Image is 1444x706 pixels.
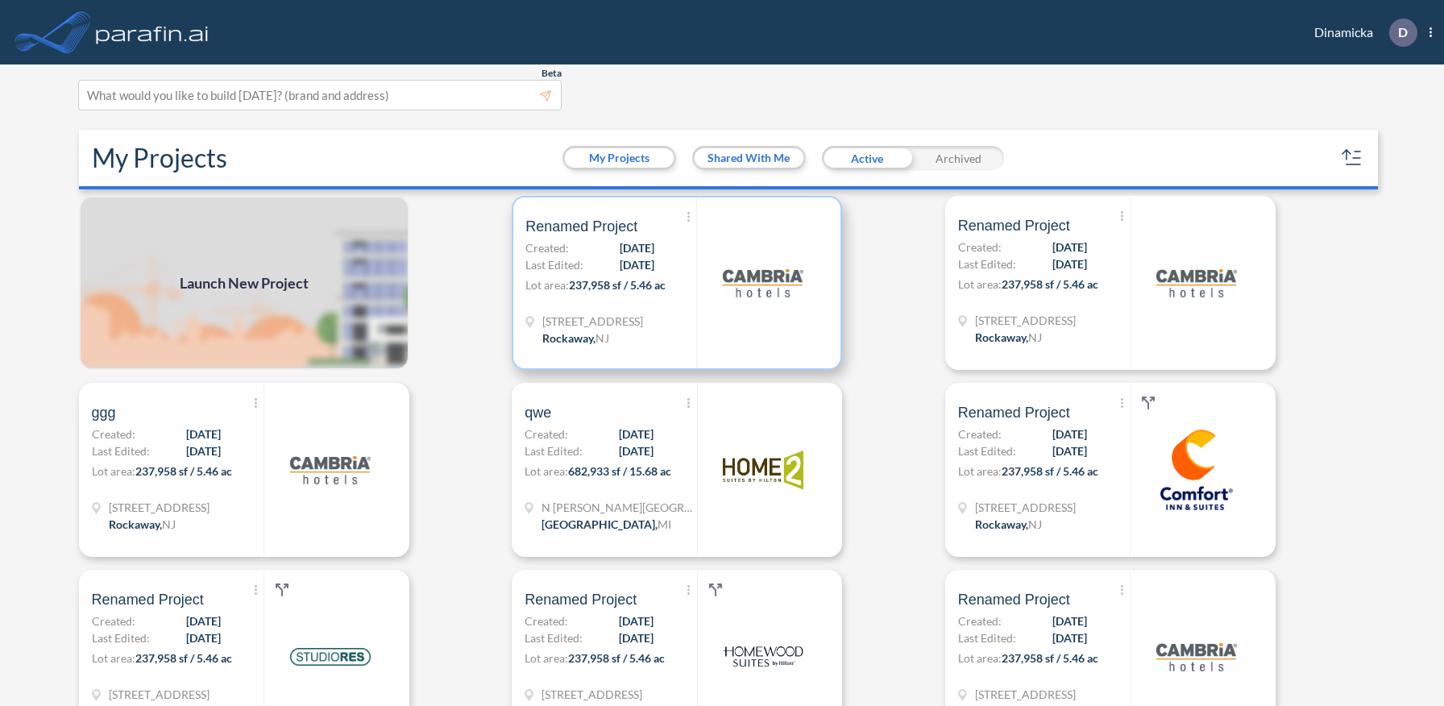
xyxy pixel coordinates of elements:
img: logo [290,617,371,697]
img: logo [1156,243,1237,323]
span: [DATE] [1052,442,1087,459]
img: add [79,196,409,370]
span: Created: [958,426,1002,442]
a: Launch New Project [79,196,409,370]
span: [DATE] [619,426,654,442]
span: [DATE] [1052,629,1087,646]
span: 321 Mt Hope Ave [542,313,643,330]
span: NJ [162,517,176,531]
span: N Wyndham Hill Dr NE [541,499,695,516]
span: Renamed Project [92,590,204,609]
span: Launch New Project [180,272,309,294]
span: 237,958 sf / 5.46 ac [1002,464,1098,478]
span: ggg [92,403,116,422]
span: 237,958 sf / 5.46 ac [135,651,232,665]
span: 321 Mt Hope Ave [541,686,642,703]
span: Lot area: [525,278,569,292]
span: Beta [541,67,562,80]
span: 321 Mt Hope Ave [109,686,210,703]
span: 237,958 sf / 5.46 ac [569,278,666,292]
span: Last Edited: [92,442,150,459]
img: logo [290,430,371,510]
span: [DATE] [619,629,654,646]
span: [DATE] [1052,255,1087,272]
span: Created: [92,426,135,442]
div: Rockaway, NJ [975,329,1042,346]
span: Renamed Project [525,217,637,236]
span: [DATE] [619,613,654,629]
span: Last Edited: [958,255,1016,272]
span: qwe [525,403,551,422]
span: Last Edited: [525,256,583,273]
span: Rockaway , [975,330,1028,344]
span: Last Edited: [958,629,1016,646]
img: logo [723,243,803,323]
span: Renamed Project [958,403,1070,422]
span: MI [658,517,671,531]
div: Dinamicka [1290,19,1432,47]
span: [DATE] [620,239,654,256]
span: [DATE] [186,442,221,459]
button: sort [1339,145,1365,171]
button: Shared With Me [695,148,803,168]
span: Last Edited: [92,629,150,646]
span: Renamed Project [525,590,637,609]
img: logo [1156,430,1237,510]
span: Rockaway , [542,331,595,345]
div: Rockaway, NJ [975,516,1042,533]
span: 237,958 sf / 5.46 ac [1002,651,1098,665]
span: Rockaway , [975,517,1028,531]
img: logo [1156,617,1237,697]
span: [DATE] [1052,613,1087,629]
span: Last Edited: [958,442,1016,459]
span: [DATE] [186,613,221,629]
span: Created: [92,613,135,629]
span: Rockaway , [109,517,162,531]
span: Lot area: [958,464,1002,478]
span: Renamed Project [958,590,1070,609]
div: Rockaway, NJ [109,516,176,533]
span: Created: [958,239,1002,255]
div: Rockaway, NJ [542,330,609,347]
span: NJ [1028,330,1042,344]
span: [GEOGRAPHIC_DATA] , [541,517,658,531]
img: logo [93,16,212,48]
span: [DATE] [1052,426,1087,442]
div: Active [822,146,913,170]
span: 237,958 sf / 5.46 ac [1002,277,1098,291]
button: My Projects [565,148,674,168]
span: Lot area: [958,277,1002,291]
span: Created: [958,613,1002,629]
span: Renamed Project [958,216,1070,235]
span: Last Edited: [525,442,583,459]
span: [DATE] [186,629,221,646]
span: Created: [525,613,568,629]
span: Last Edited: [525,629,583,646]
span: Lot area: [958,651,1002,665]
div: Archived [913,146,1004,170]
span: 321 Mt Hope Ave [975,499,1076,516]
span: 321 Mt Hope Ave [975,686,1076,703]
img: logo [723,617,803,697]
span: [DATE] [186,426,221,442]
span: NJ [1028,517,1042,531]
span: [DATE] [1052,239,1087,255]
p: D [1398,25,1408,39]
div: Grand Rapids, MI [541,516,671,533]
span: NJ [595,331,609,345]
span: 237,958 sf / 5.46 ac [568,651,665,665]
span: Lot area: [92,651,135,665]
h2: My Projects [92,143,227,173]
span: 682,933 sf / 15.68 ac [568,464,671,478]
span: [DATE] [620,256,654,273]
span: Lot area: [92,464,135,478]
img: logo [723,430,803,510]
span: Created: [525,426,568,442]
span: Created: [525,239,569,256]
span: Lot area: [525,651,568,665]
span: 321 Mt Hope Ave [109,499,210,516]
span: 237,958 sf / 5.46 ac [135,464,232,478]
span: [DATE] [619,442,654,459]
span: 321 Mt Hope Ave [975,312,1076,329]
span: Lot area: [525,464,568,478]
